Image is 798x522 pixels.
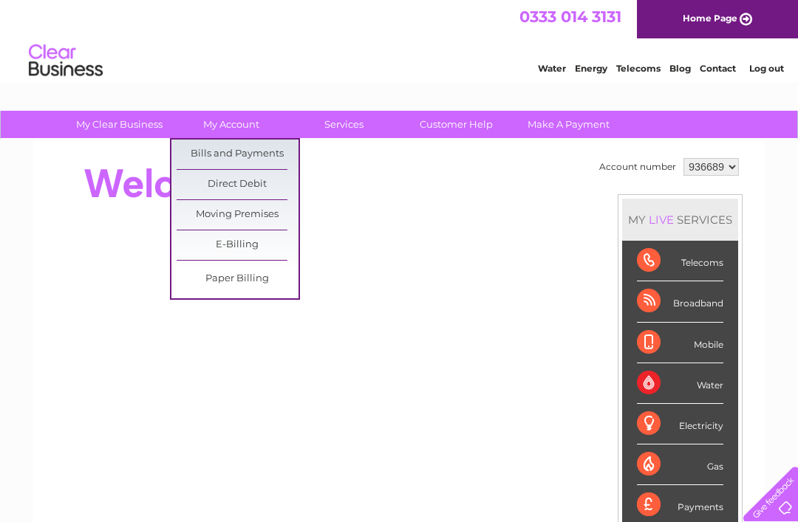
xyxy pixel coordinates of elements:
a: My Clear Business [58,111,180,138]
a: Bills and Payments [177,140,299,169]
a: Customer Help [395,111,517,138]
a: My Account [171,111,293,138]
a: Telecoms [616,63,661,74]
div: Electricity [637,404,723,444]
a: E-Billing [177,230,299,260]
div: Mobile [637,323,723,363]
div: Gas [637,444,723,485]
div: MY SERVICES [622,199,738,241]
img: logo.png [28,38,103,83]
a: Energy [575,63,607,74]
a: Log out [749,63,784,74]
a: Contact [700,63,736,74]
a: Blog [669,63,691,74]
div: Water [637,363,723,404]
div: Telecoms [637,241,723,281]
a: Moving Premises [177,200,299,230]
div: LIVE [646,213,677,227]
a: Direct Debit [177,170,299,199]
a: Services [283,111,405,138]
a: 0333 014 3131 [519,7,621,26]
a: Paper Billing [177,264,299,294]
a: Make A Payment [508,111,630,138]
a: Water [538,63,566,74]
div: Broadband [637,281,723,322]
div: Clear Business is a trading name of Verastar Limited (registered in [GEOGRAPHIC_DATA] No. 3667643... [51,8,749,72]
td: Account number [596,154,680,179]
